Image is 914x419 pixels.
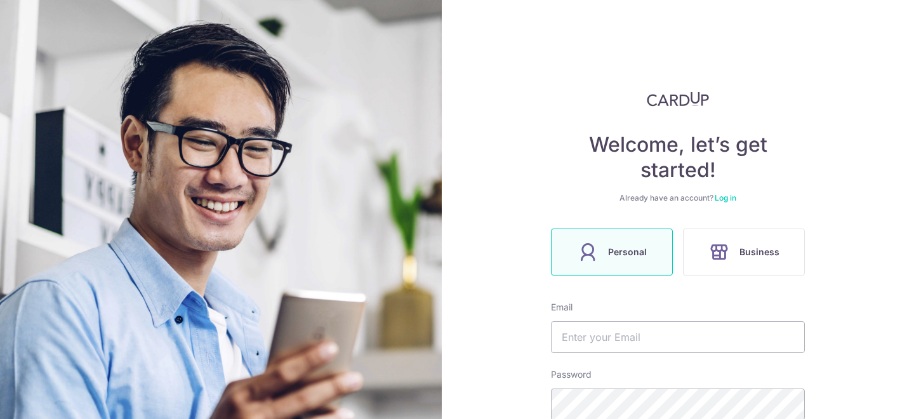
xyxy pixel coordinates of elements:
[551,132,805,183] h4: Welcome, let’s get started!
[546,229,678,276] a: Personal
[608,244,647,260] span: Personal
[551,193,805,203] div: Already have an account?
[551,301,573,314] label: Email
[678,229,810,276] a: Business
[647,91,709,107] img: CardUp Logo
[739,244,779,260] span: Business
[551,321,805,353] input: Enter your Email
[551,368,592,381] label: Password
[715,193,736,203] a: Log in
